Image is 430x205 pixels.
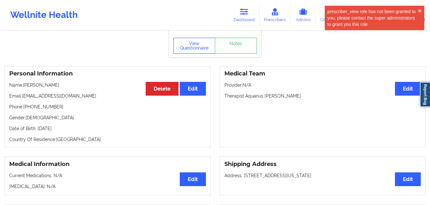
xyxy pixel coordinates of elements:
[224,161,421,168] h3: Shipping Address
[224,93,421,99] p: Therapist: Aquarius [PERSON_NAME]
[9,70,206,77] h3: Personal Information
[9,161,206,168] h3: Medical Information
[9,136,206,143] p: Country Of Residence: [GEOGRAPHIC_DATA]
[342,4,372,26] a: Therapists
[224,172,421,179] p: Address: [STREET_ADDRESS][US_STATE]
[372,4,404,26] a: Medications
[9,172,206,179] p: Current Medications: N/A
[395,172,421,186] button: Edit
[229,4,259,26] a: Dashboard
[316,4,342,26] a: Coaches
[291,4,316,26] a: Admins
[180,82,206,96] button: Edit
[224,70,421,77] h3: Medical Team
[9,93,206,99] p: Email: [EMAIL_ADDRESS][DOMAIN_NAME]
[173,38,215,54] button: View Questionnaire
[259,4,291,26] a: Prescribers
[9,125,206,132] p: Date of Birth: [DATE]
[180,172,206,186] button: Edit
[9,104,206,110] p: Phone: [PHONE_NUMBER]
[146,82,179,96] button: Delete
[9,114,206,121] p: Gender: [DEMOGRAPHIC_DATA]
[224,82,421,88] p: Provider: N/A
[9,82,206,88] p: Name: [PERSON_NAME]
[395,82,421,96] button: Edit
[9,183,206,190] p: [MEDICAL_DATA]: N/A
[215,38,257,54] a: Notes
[404,4,430,26] a: Account
[420,82,430,107] a: Report Bug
